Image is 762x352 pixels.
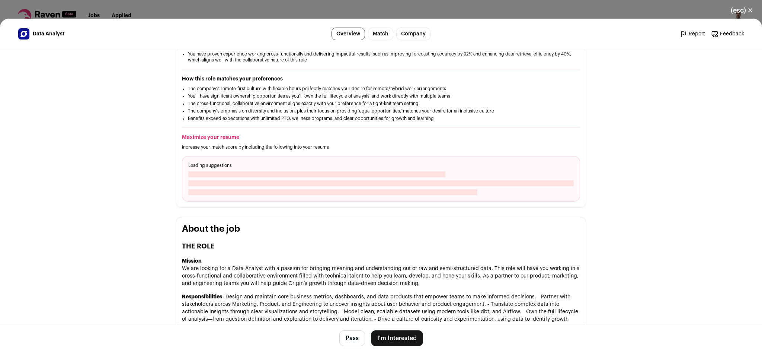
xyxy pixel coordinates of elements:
[188,115,574,121] li: Benefits exceed expectations with unlimited PTO, wellness programs, and clear opportunities for g...
[368,28,393,40] a: Match
[182,257,580,287] p: We are looking for a Data Analyst with a passion for bringing meaning and understanding out of ra...
[182,241,580,251] h2: THE ROLE
[182,134,580,141] h2: Maximize your resume
[188,108,574,114] li: The company's emphasis on diversity and inclusion, plus their focus on providing 'equal opportuni...
[188,86,574,92] li: The company's remote-first culture with flexible hours perfectly matches your desire for remote/h...
[182,259,202,264] strong: Mission
[33,30,64,38] span: Data Analyst
[188,51,574,63] li: You have proven experience working cross-functionally and delivering impactful results, such as i...
[711,30,744,38] a: Feedback
[396,28,430,40] a: Company
[18,28,29,39] img: 126f9121e3fc471f5eeb0918edb9188d503719e551cd52579c52b6141b35ac33
[182,223,580,235] h2: About the job
[680,30,705,38] a: Report
[182,294,222,299] strong: Responsibilities
[182,293,580,330] p: - Design and maintain core business metrics, dashboards, and data products that empower teams to ...
[188,101,574,107] li: The cross-functional, collaborative environment aligns exactly with your preference for a tight-k...
[722,2,762,19] button: Close modal
[339,330,365,346] button: Pass
[332,28,365,40] a: Overview
[182,75,580,83] h2: How this role matches your preferences
[182,144,580,150] p: Increase your match score by including the following into your resume
[371,330,423,346] button: I'm Interested
[188,93,574,99] li: You'll have significant ownership opportunities as you'll 'own the full lifecycle of analysis' an...
[182,156,580,202] div: Loading suggestions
